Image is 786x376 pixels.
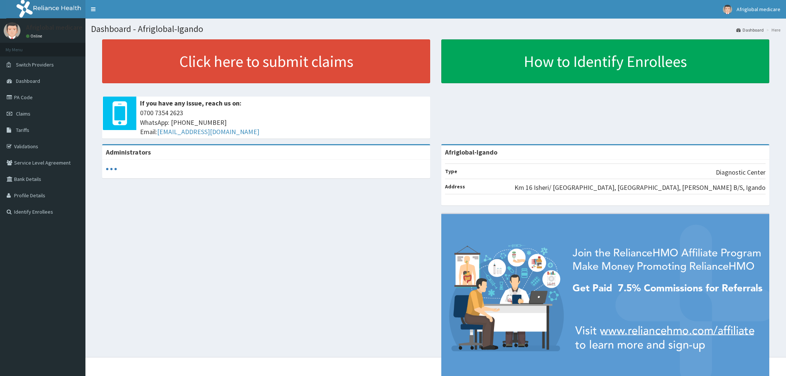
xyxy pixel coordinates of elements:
span: Dashboard [16,78,40,84]
a: Online [26,33,44,39]
a: Dashboard [736,27,764,33]
b: Administrators [106,148,151,156]
a: How to Identify Enrollees [441,39,769,83]
span: Afriglobal medicare [737,6,780,13]
svg: audio-loading [106,163,117,175]
a: [EMAIL_ADDRESS][DOMAIN_NAME] [157,127,259,136]
li: Here [764,27,780,33]
img: User Image [4,22,20,39]
img: User Image [723,5,732,14]
span: Switch Providers [16,61,54,68]
p: Afriglobal medicare [26,24,82,31]
span: Claims [16,110,30,117]
b: Type [445,168,457,175]
b: Address [445,183,465,190]
span: 0700 7354 2623 WhatsApp: [PHONE_NUMBER] Email: [140,108,426,137]
b: If you have any issue, reach us on: [140,99,241,107]
p: Km 16 Isheri/ [GEOGRAPHIC_DATA], [GEOGRAPHIC_DATA], [PERSON_NAME] B/S, Igando [514,183,766,192]
a: Click here to submit claims [102,39,430,83]
h1: Dashboard - Afriglobal-Igando [91,24,780,34]
span: Tariffs [16,127,29,133]
strong: Afriglobal-Igando [445,148,497,156]
p: Diagnostic Center [716,168,766,177]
